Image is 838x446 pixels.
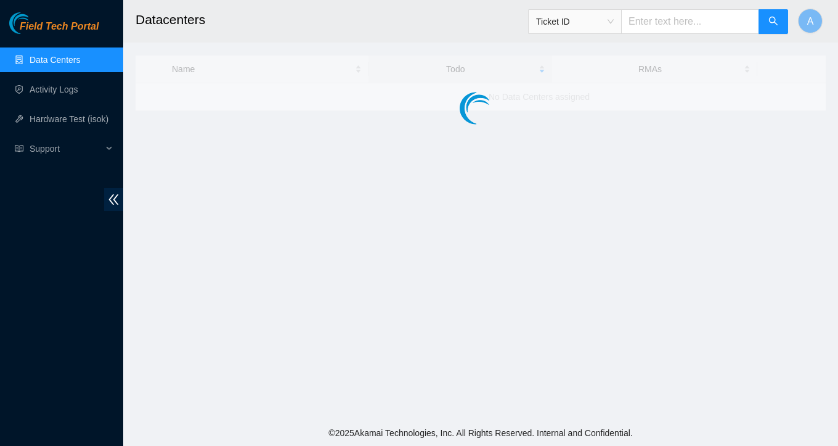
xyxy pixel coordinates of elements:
a: Hardware Test (isok) [30,114,108,124]
a: Data Centers [30,55,80,65]
span: double-left [104,188,123,211]
a: Akamai TechnologiesField Tech Portal [9,22,99,38]
span: A [807,14,814,29]
span: Field Tech Portal [20,21,99,33]
footer: © 2025 Akamai Technologies, Inc. All Rights Reserved. Internal and Confidential. [123,420,838,446]
input: Enter text here... [621,9,759,34]
span: search [768,16,778,28]
button: A [798,9,823,33]
span: Ticket ID [536,12,614,31]
a: Activity Logs [30,85,78,94]
img: Akamai Technologies [9,12,62,34]
span: Support [30,136,102,161]
span: read [15,144,23,153]
button: search [759,9,788,34]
